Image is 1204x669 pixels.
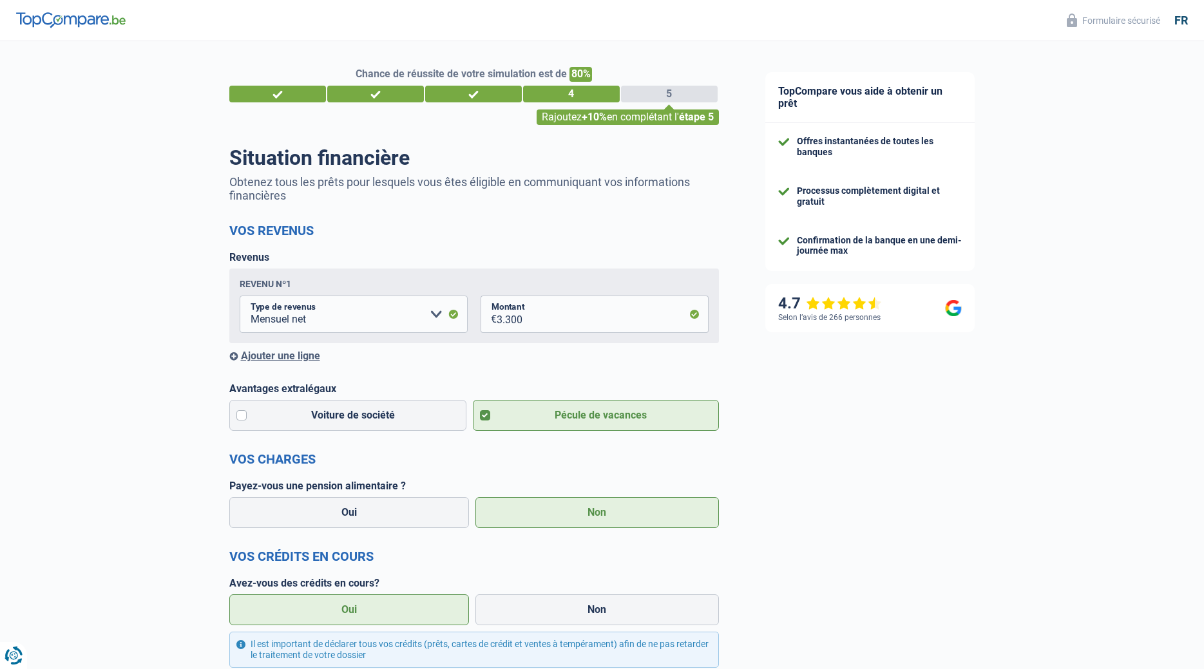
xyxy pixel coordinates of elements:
[229,350,719,362] div: Ajouter une ligne
[1174,14,1188,28] div: fr
[327,86,424,102] div: 2
[797,185,962,207] div: Processus complètement digital et gratuit
[523,86,620,102] div: 4
[481,296,497,333] span: €
[475,497,719,528] label: Non
[229,480,719,492] label: Payez-vous une pension alimentaire ?
[229,632,719,668] div: Il est important de déclarer tous vos crédits (prêts, cartes de crédit et ventes à tempérament) a...
[229,451,719,467] h2: Vos charges
[229,146,719,170] h1: Situation financière
[475,594,719,625] label: Non
[537,109,719,125] div: Rajoutez en complétant l'
[582,111,607,123] span: +10%
[778,313,881,322] div: Selon l’avis de 266 personnes
[229,86,326,102] div: 1
[797,235,962,257] div: Confirmation de la banque en une demi-journée max
[569,67,592,82] span: 80%
[229,577,719,589] label: Avez-vous des crédits en cours?
[473,400,719,431] label: Pécule de vacances
[425,86,522,102] div: 3
[356,68,567,80] span: Chance de réussite de votre simulation est de
[229,497,470,528] label: Oui
[778,294,882,313] div: 4.7
[229,223,719,238] h2: Vos revenus
[229,594,470,625] label: Oui
[229,549,719,564] h2: Vos crédits en cours
[765,72,975,123] div: TopCompare vous aide à obtenir un prêt
[1059,10,1168,31] button: Formulaire sécurisé
[621,86,718,102] div: 5
[16,12,126,28] img: TopCompare Logo
[679,111,714,123] span: étape 5
[797,136,962,158] div: Offres instantanées de toutes les banques
[229,400,467,431] label: Voiture de société
[229,175,719,202] p: Obtenez tous les prêts pour lesquels vous êtes éligible en communiquant vos informations financières
[229,251,269,263] label: Revenus
[240,279,291,289] div: Revenu nº1
[229,382,719,395] label: Avantages extralégaux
